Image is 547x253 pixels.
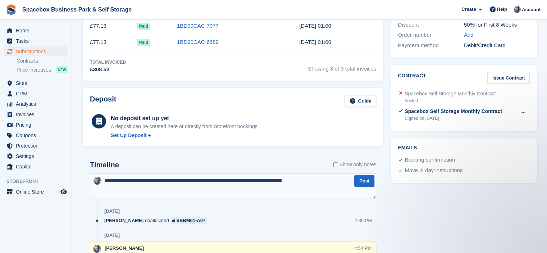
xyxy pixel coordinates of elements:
[90,65,126,74] div: £308.52
[405,166,462,175] div: Move in day instructions
[299,23,331,29] time: 2025-07-18 00:00:25 UTC
[111,114,259,123] div: No deposit set up yet
[104,232,120,238] div: [DATE]
[16,99,59,109] span: Analytics
[333,161,338,168] input: Show only notes
[16,78,59,88] span: Sites
[94,177,101,185] img: SUDIPTA VIRMANI
[398,21,464,29] div: Discount
[4,26,68,36] a: menu
[17,67,51,73] span: Price increases
[16,46,59,57] span: Subscriptions
[464,41,530,50] div: Debit/Credit Card
[16,109,59,119] span: Invoices
[59,188,68,196] a: Preview store
[19,4,135,15] a: Spacebox Business Park & Self Storage
[405,108,502,115] div: Spacebox Self Storage Monthly Contract
[16,162,59,172] span: Capital
[16,89,59,99] span: CRM
[405,115,502,122] div: Signed on [DATE]
[464,31,474,39] a: Add
[398,145,530,151] h2: Emails
[398,72,426,84] h2: Contract
[299,39,331,45] time: 2025-06-18 00:00:38 UTC
[405,98,496,104] div: Voided
[398,31,464,39] div: Order number
[497,6,507,13] span: Help
[4,89,68,99] a: menu
[111,132,147,139] div: Set Up Deposit
[464,21,530,29] div: 50% for First 8 Weeks
[514,6,521,13] img: SUDIPTA VIRMANI
[405,90,496,98] div: Spacebox Self Storage Monthly Contract
[90,18,137,34] td: £77.13
[17,58,68,64] a: Contracts
[4,99,68,109] a: menu
[16,141,59,151] span: Protection
[4,151,68,161] a: menu
[177,39,219,45] a: 1BD90CAC-6689
[6,178,72,185] span: Storefront
[522,6,541,13] span: Account
[16,130,59,140] span: Coupons
[345,95,376,107] a: Guide
[16,151,59,161] span: Settings
[405,156,455,164] div: Booking confirmation
[4,162,68,172] a: menu
[4,78,68,88] a: menu
[17,66,68,74] a: Price increases NEW
[176,217,205,224] div: SBBM01-A07
[56,66,68,73] div: NEW
[6,4,17,15] img: stora-icon-8386f47178a22dfd0bd8f6a31ec36ba5ce8667c1dd55bd0f319d3a0aa187defe.svg
[16,36,59,46] span: Tasks
[105,245,144,251] span: [PERSON_NAME]
[111,132,259,139] a: Set Up Deposit
[90,161,119,169] h2: Timeline
[4,109,68,119] a: menu
[354,175,374,187] button: Post
[487,72,530,84] a: Issue Contract
[90,59,126,65] div: Total Invoiced
[16,26,59,36] span: Home
[4,120,68,130] a: menu
[104,208,120,214] div: [DATE]
[170,217,207,224] a: SBBM01-A07
[111,123,259,130] p: A deposit can be created here or directly from Storefront bookings.
[333,161,377,168] label: Show only notes
[177,23,219,29] a: 1BD90CAC-7077
[93,245,101,253] img: SUDIPTA VIRMANI
[137,23,150,30] span: Paid
[398,41,464,50] div: Payment method
[16,120,59,130] span: Pricing
[90,34,137,50] td: £77.13
[4,130,68,140] a: menu
[308,59,376,74] span: Showing 3 of 3 total invoices
[354,245,371,252] div: 4:54 PM
[461,6,476,13] span: Create
[104,217,211,224] div: deallocated
[90,95,116,107] h2: Deposit
[4,187,68,197] a: menu
[4,36,68,46] a: menu
[104,217,143,224] span: [PERSON_NAME]
[16,187,59,197] span: Online Store
[4,141,68,151] a: menu
[137,39,150,46] span: Paid
[4,46,68,57] a: menu
[355,217,372,224] div: 2:39 PM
